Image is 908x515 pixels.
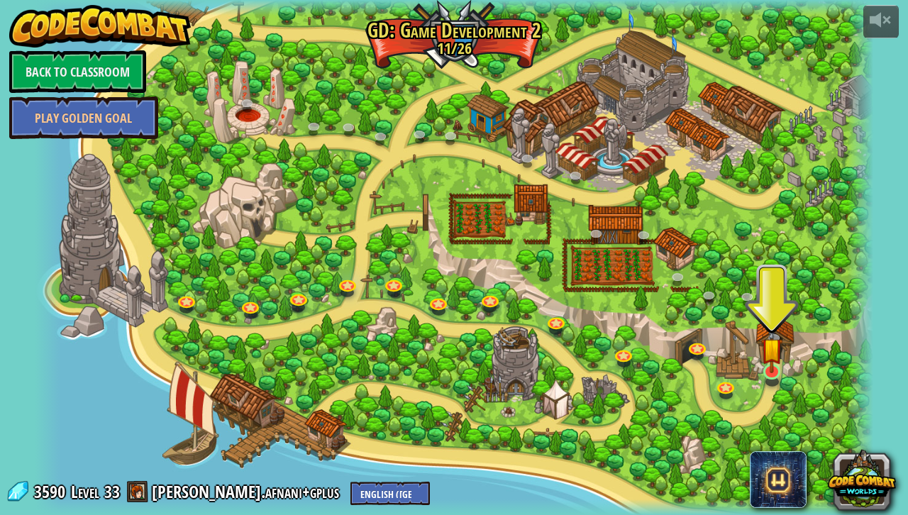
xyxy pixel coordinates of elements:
a: Play Golden Goal [9,96,158,139]
span: Level [71,480,99,504]
button: Adjust volume [863,5,899,38]
img: level-banner-started.png [761,324,782,373]
span: 33 [104,480,120,503]
span: 3590 [34,480,70,503]
a: Back to Classroom [9,50,146,93]
a: [PERSON_NAME].afnani+gplus [152,480,343,503]
img: CodeCombat - Learn how to code by playing a game [9,5,191,48]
